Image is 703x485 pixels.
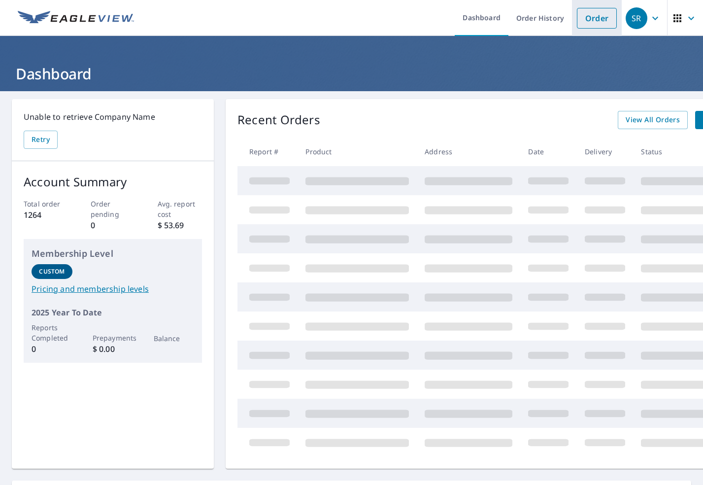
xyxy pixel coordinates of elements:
th: Date [520,137,576,166]
img: EV Logo [18,11,134,26]
p: 2025 Year To Date [32,307,194,318]
p: Membership Level [32,247,194,260]
p: Prepayments [93,333,134,343]
p: 0 [91,219,135,231]
p: 1264 [24,209,68,221]
p: Reports Completed [32,322,72,343]
a: View All Orders [618,111,688,129]
div: SR [626,7,647,29]
th: Product [298,137,417,166]
span: Retry [32,134,50,146]
p: Balance [154,333,195,344]
th: Delivery [577,137,633,166]
p: 0 [32,343,72,355]
p: Unable to retrieve Company Name [24,111,202,123]
p: Recent Orders [237,111,320,129]
p: Avg. report cost [158,199,202,219]
p: Custom [39,267,65,276]
p: Account Summary [24,173,202,191]
p: $ 53.69 [158,219,202,231]
p: $ 0.00 [93,343,134,355]
span: View All Orders [626,114,680,126]
a: Pricing and membership levels [32,283,194,295]
p: Total order [24,199,68,209]
a: Order [577,8,617,29]
p: Order pending [91,199,135,219]
th: Address [417,137,520,166]
h1: Dashboard [12,64,691,84]
th: Report # [237,137,298,166]
button: Retry [24,131,58,149]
